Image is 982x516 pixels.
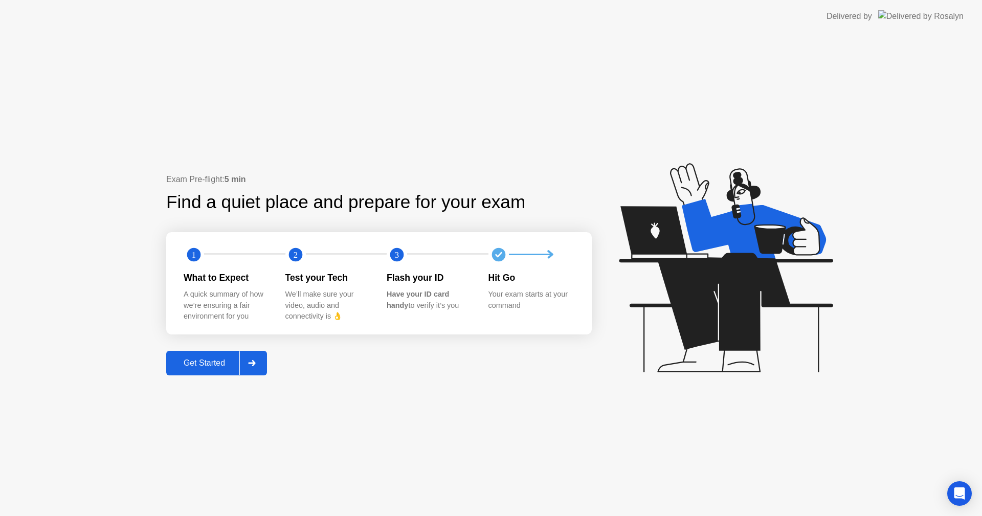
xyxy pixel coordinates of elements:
div: A quick summary of how we’re ensuring a fair environment for you [184,289,269,322]
div: Open Intercom Messenger [947,481,972,506]
div: Delivered by [827,10,872,23]
img: Delivered by Rosalyn [878,10,964,22]
text: 1 [192,250,196,259]
div: Get Started [169,358,239,368]
b: 5 min [225,175,246,184]
text: 2 [293,250,297,259]
b: Have your ID card handy [387,290,449,309]
button: Get Started [166,351,267,375]
div: We’ll make sure your video, audio and connectivity is 👌 [285,289,371,322]
div: Test your Tech [285,271,371,284]
div: What to Expect [184,271,269,284]
div: Hit Go [488,271,574,284]
div: Your exam starts at your command [488,289,574,311]
div: Exam Pre-flight: [166,173,592,186]
div: Flash your ID [387,271,472,284]
div: to verify it’s you [387,289,472,311]
div: Find a quiet place and prepare for your exam [166,189,527,216]
text: 3 [395,250,399,259]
